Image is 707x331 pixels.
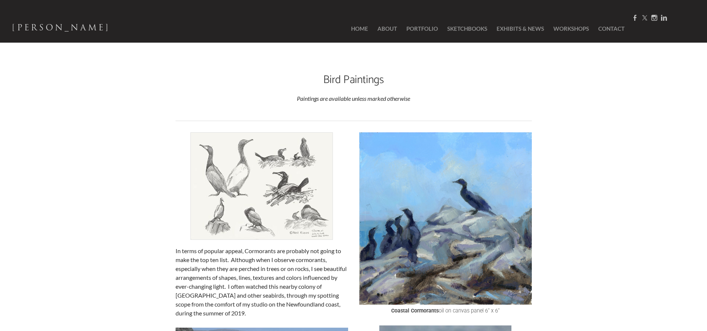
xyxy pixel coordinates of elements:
a: Facebook [632,14,638,21]
a: Home [340,15,372,43]
span: [PERSON_NAME] [12,21,110,34]
a: [PERSON_NAME] [12,21,110,37]
a: Workshops [550,15,593,43]
b: Coastal Cormorants [391,308,439,314]
a: Twitter [642,14,648,21]
a: Linkedin [661,14,667,21]
a: SketchBooks [443,15,491,43]
a: Portfolio [403,15,442,43]
img: Picture [359,132,532,305]
a: Instagram [651,14,657,21]
a: Contact [595,15,625,43]
div: In terms of popular appeal, Cormorants are probably not going to make the top ten list. Although ... [176,246,348,318]
a: About [374,15,401,43]
a: Exhibits & News [493,15,548,43]
div: oil on canvas panel 6" x 6" [359,306,532,315]
img: Picture [190,132,333,240]
h2: Bird Paintings [176,75,532,86]
em: Paintings are available unless marked otherwise [297,95,410,102]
